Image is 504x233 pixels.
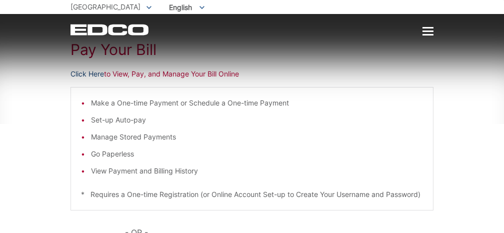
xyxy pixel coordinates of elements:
[91,114,423,125] li: Set-up Auto-pay
[81,189,423,200] p: * Requires a One-time Registration (or Online Account Set-up to Create Your Username and Password)
[91,165,423,176] li: View Payment and Billing History
[91,97,423,108] li: Make a One-time Payment or Schedule a One-time Payment
[70,2,140,11] span: [GEOGRAPHIC_DATA]
[91,131,423,142] li: Manage Stored Payments
[70,40,433,58] h1: Pay Your Bill
[70,68,433,79] p: to View, Pay, and Manage Your Bill Online
[91,148,423,159] li: Go Paperless
[70,24,150,35] a: EDCD logo. Return to the homepage.
[70,68,104,79] a: Click Here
